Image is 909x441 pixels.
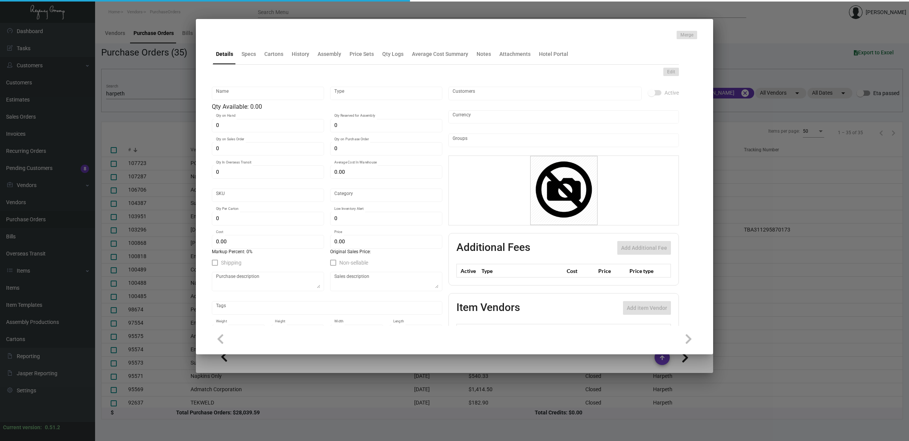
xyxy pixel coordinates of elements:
[453,137,675,143] input: Add new..
[627,305,667,311] span: Add item Vendor
[339,258,368,267] span: Non-sellable
[264,50,283,58] div: Cartons
[664,88,679,97] span: Active
[663,68,679,76] button: Edit
[617,241,671,255] button: Add Additional Fee
[456,301,520,315] h2: Item Vendors
[456,241,530,255] h2: Additional Fees
[45,424,60,431] div: 0.51.2
[350,50,374,58] div: Price Sets
[412,50,468,58] div: Average Cost Summary
[565,264,596,278] th: Cost
[539,50,568,58] div: Hotel Portal
[3,424,42,431] div: Current version:
[242,50,256,58] div: Specs
[453,90,638,97] input: Add new..
[480,264,565,278] th: Type
[667,69,675,75] span: Edit
[499,50,531,58] div: Attachments
[621,245,667,251] span: Add Additional Fee
[680,32,693,38] span: Merge
[623,301,671,315] button: Add item Vendor
[628,264,662,278] th: Price type
[457,264,480,278] th: Active
[477,50,491,58] div: Notes
[292,50,309,58] div: History
[221,258,242,267] span: Shipping
[457,324,489,338] th: Preffered
[318,50,341,58] div: Assembly
[677,31,697,39] button: Merge
[605,324,671,338] th: SKU
[382,50,404,58] div: Qty Logs
[596,264,628,278] th: Price
[212,102,442,111] div: Qty Available: 0.00
[489,324,605,338] th: Vendor
[216,50,233,58] div: Details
